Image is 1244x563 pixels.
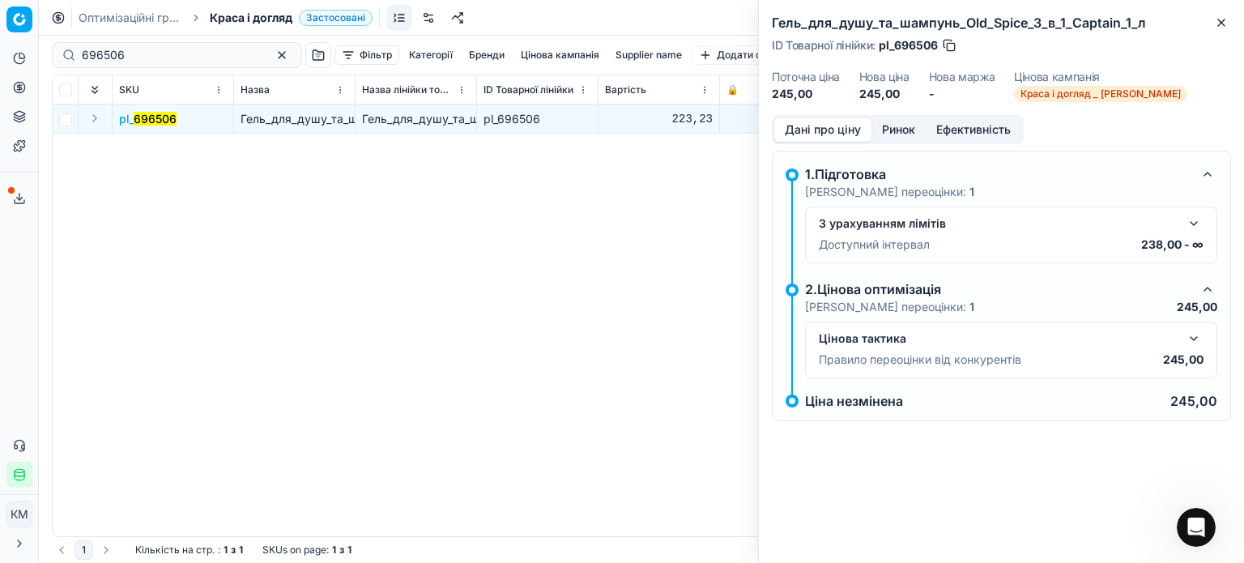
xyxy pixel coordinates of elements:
[85,109,104,128] button: Expand
[969,300,974,313] strong: 1
[929,71,995,83] dt: Нова маржа
[879,37,938,53] span: pl_696506
[805,299,974,315] p: [PERSON_NAME] переоцінки:
[224,544,228,557] strong: 1
[726,83,739,96] span: 🔒
[609,45,688,65] button: Supplier name
[819,237,930,253] p: Доступний інтервал
[119,83,139,96] span: SKU
[79,10,182,26] a: Оптимізаційні групи
[52,540,116,560] nav: pagination
[299,10,373,26] span: Застосовані
[362,83,454,96] span: Назва лінійки товарів
[231,544,236,557] strong: з
[805,164,1191,184] div: 1.Підготовка
[241,112,554,126] span: Гель_для_душу_та_шампунь_Old_Spice_3_в_1_Captain_1_л
[241,83,270,96] span: Назва
[85,80,104,100] button: Expand all
[859,86,910,102] dd: 245,00
[135,544,215,557] span: Кількість на стр.
[805,184,974,200] p: [PERSON_NAME] переоцінки:
[119,111,177,127] span: pl_
[82,47,259,63] input: Пошук по SKU або назві
[7,502,32,527] span: КM
[772,13,1231,32] h2: Гель_для_душу_та_шампунь_Old_Spice_3_в_1_Captain_1_л
[692,45,795,65] button: Додати фільтр
[605,83,646,96] span: Вартість
[52,540,71,560] button: Go to previous page
[262,544,329,557] span: SKUs on page :
[210,10,292,26] span: Краса і догляд
[334,45,399,65] button: Фільтр
[605,111,713,127] div: 223,23
[1014,86,1187,102] span: Краса і догляд _ [PERSON_NAME]
[75,540,93,560] button: 1
[1177,508,1216,547] iframe: Intercom live chat
[210,10,373,26] span: Краса і доглядЗастосовані
[859,71,910,83] dt: Нова ціна
[1141,237,1204,253] p: 238,00 - ∞
[805,395,903,407] p: Ціна незмінена
[514,45,606,65] button: Цінова кампанія
[135,544,243,557] div: :
[362,111,470,127] div: Гель_для_душу_та_шампунь_Old_Spice_3_в_1_Captain_1_л
[926,118,1021,142] button: Ефективність
[96,540,116,560] button: Go to next page
[484,111,591,127] div: pl_696506
[403,45,459,65] button: Категорії
[819,215,1178,232] div: З урахуванням лімітів
[805,279,1191,299] div: 2.Цінова оптимізація
[1177,299,1217,315] p: 245,00
[134,112,177,126] mark: 696506
[772,71,840,83] dt: Поточна ціна
[484,83,573,96] span: ID Товарної лінійки
[1170,395,1217,407] p: 245,00
[929,86,995,102] dd: -
[339,544,344,557] strong: з
[6,501,32,527] button: КM
[462,45,511,65] button: Бренди
[969,185,974,198] strong: 1
[79,10,373,26] nav: breadcrumb
[332,544,336,557] strong: 1
[772,40,875,51] span: ID Товарної лінійки :
[1163,352,1204,368] p: 245,00
[871,118,926,142] button: Ринок
[819,331,1178,347] div: Цінова тактика
[774,118,871,142] button: Дані про ціну
[819,352,1021,368] p: Правило переоцінки від конкурентів
[772,86,840,102] dd: 245,00
[119,111,177,127] button: pl_696506
[347,544,351,557] strong: 1
[239,544,243,557] strong: 1
[1014,71,1187,83] dt: Цінова кампанія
